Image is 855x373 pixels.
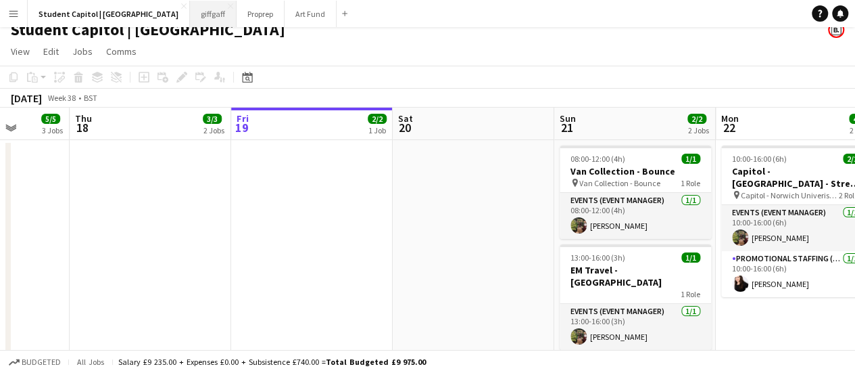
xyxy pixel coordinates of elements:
[41,114,60,124] span: 5/5
[681,253,700,263] span: 1/1
[237,1,285,27] button: Proprep
[560,165,711,177] h3: Van Collection - Bounce
[190,1,237,27] button: giffgaff
[398,112,413,125] span: Sat
[688,125,709,135] div: 2 Jobs
[118,357,426,367] div: Salary £9 235.00 + Expenses £0.00 + Subsistence £740.00 =
[579,178,660,188] span: Van Collection - Bounce
[732,154,787,164] span: 10:00-16:00 (6h)
[560,244,711,350] app-job-card: 13:00-16:00 (3h)1/1EM Travel - [GEOGRAPHIC_DATA]1 RoleEvents (Event Manager)1/113:00-16:00 (3h)[P...
[72,45,93,58] span: Jobs
[326,357,426,367] span: Total Budgeted £9 975.00
[11,20,285,40] h1: Student Capitol | [GEOGRAPHIC_DATA]
[11,45,30,58] span: View
[5,43,35,60] a: View
[721,112,739,125] span: Mon
[74,357,107,367] span: All jobs
[235,120,249,135] span: 19
[741,190,839,200] span: Capitol - Norwich Univeristy of The Arts - Street Team
[560,146,711,239] app-job-card: 08:00-12:00 (4h)1/1Van Collection - Bounce Van Collection - Bounce1 RoleEvents (Event Manager)1/1...
[560,304,711,350] app-card-role: Events (Event Manager)1/113:00-16:00 (3h)[PERSON_NAME]
[38,43,64,60] a: Edit
[203,125,224,135] div: 2 Jobs
[285,1,337,27] button: Art Fund
[11,91,42,105] div: [DATE]
[368,125,386,135] div: 1 Job
[558,120,576,135] span: 21
[368,114,387,124] span: 2/2
[106,45,137,58] span: Comms
[73,120,92,135] span: 18
[67,43,98,60] a: Jobs
[22,357,61,367] span: Budgeted
[719,120,739,135] span: 22
[28,1,190,27] button: Student Capitol | [GEOGRAPHIC_DATA]
[681,289,700,299] span: 1 Role
[560,193,711,239] app-card-role: Events (Event Manager)1/108:00-12:00 (4h)[PERSON_NAME]
[560,112,576,125] span: Sun
[560,264,711,288] h3: EM Travel - [GEOGRAPHIC_DATA]
[681,154,700,164] span: 1/1
[42,125,63,135] div: 3 Jobs
[687,114,706,124] span: 2/2
[7,355,63,370] button: Budgeted
[396,120,413,135] span: 20
[101,43,142,60] a: Comms
[681,178,700,188] span: 1 Role
[75,112,92,125] span: Thu
[203,114,222,124] span: 3/3
[45,93,78,103] span: Week 38
[237,112,249,125] span: Fri
[43,45,59,58] span: Edit
[570,253,625,263] span: 13:00-16:00 (3h)
[828,22,844,38] app-user-avatar: Bounce Activations Ltd
[570,154,625,164] span: 08:00-12:00 (4h)
[84,93,97,103] div: BST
